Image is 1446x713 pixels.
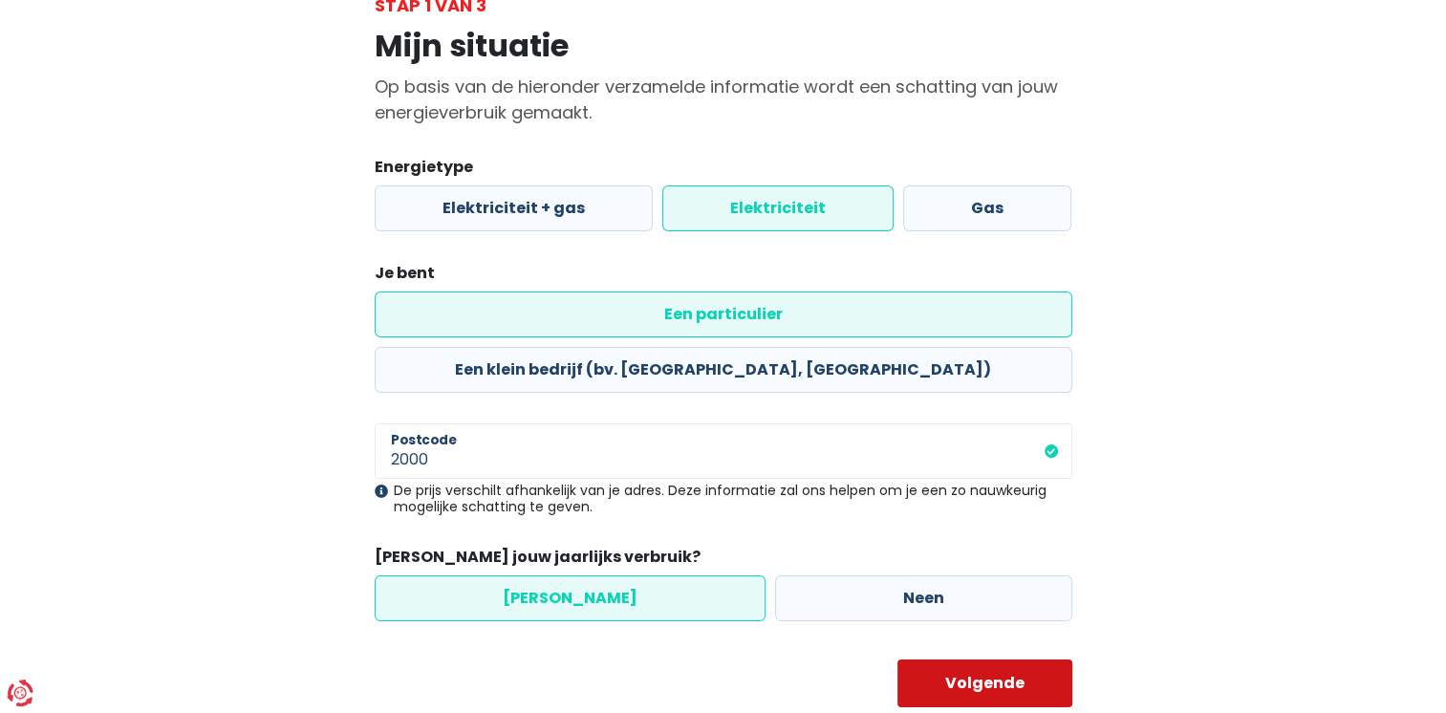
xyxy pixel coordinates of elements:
div: De prijs verschilt afhankelijk van je adres. Deze informatie zal ons helpen om je een zo nauwkeur... [375,483,1072,515]
legend: Je bent [375,262,1072,292]
label: [PERSON_NAME] [375,575,766,621]
label: Elektriciteit [662,185,894,231]
input: 1000 [375,423,1072,479]
legend: [PERSON_NAME] jouw jaarlijks verbruik? [375,546,1072,575]
label: Neen [775,575,1072,621]
label: Een klein bedrijf (bv. [GEOGRAPHIC_DATA], [GEOGRAPHIC_DATA]) [375,347,1072,393]
label: Gas [903,185,1071,231]
label: Elektriciteit + gas [375,185,653,231]
label: Een particulier [375,292,1072,337]
legend: Energietype [375,156,1072,185]
p: Op basis van de hieronder verzamelde informatie wordt een schatting van jouw energieverbruik gema... [375,74,1072,125]
h1: Mijn situatie [375,28,1072,64]
button: Volgende [897,659,1072,707]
